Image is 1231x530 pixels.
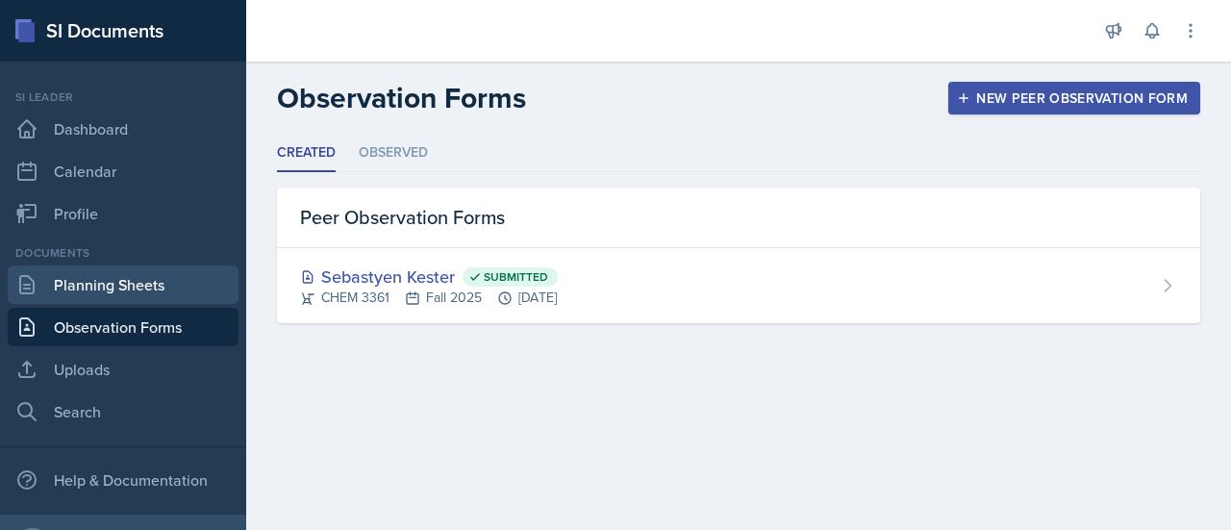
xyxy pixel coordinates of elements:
[277,188,1200,248] div: Peer Observation Forms
[961,90,1188,106] div: New Peer Observation Form
[484,269,548,285] span: Submitted
[8,152,239,190] a: Calendar
[277,135,336,172] li: Created
[359,135,428,172] li: Observed
[300,288,558,308] div: CHEM 3361 Fall 2025 [DATE]
[8,392,239,431] a: Search
[300,264,558,290] div: Sebastyen Kester
[277,248,1200,323] a: Sebastyen Kester Submitted CHEM 3361Fall 2025[DATE]
[8,194,239,233] a: Profile
[948,82,1200,114] button: New Peer Observation Form
[8,265,239,304] a: Planning Sheets
[8,110,239,148] a: Dashboard
[8,461,239,499] div: Help & Documentation
[8,88,239,106] div: Si leader
[8,308,239,346] a: Observation Forms
[277,81,526,115] h2: Observation Forms
[8,350,239,389] a: Uploads
[8,244,239,262] div: Documents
